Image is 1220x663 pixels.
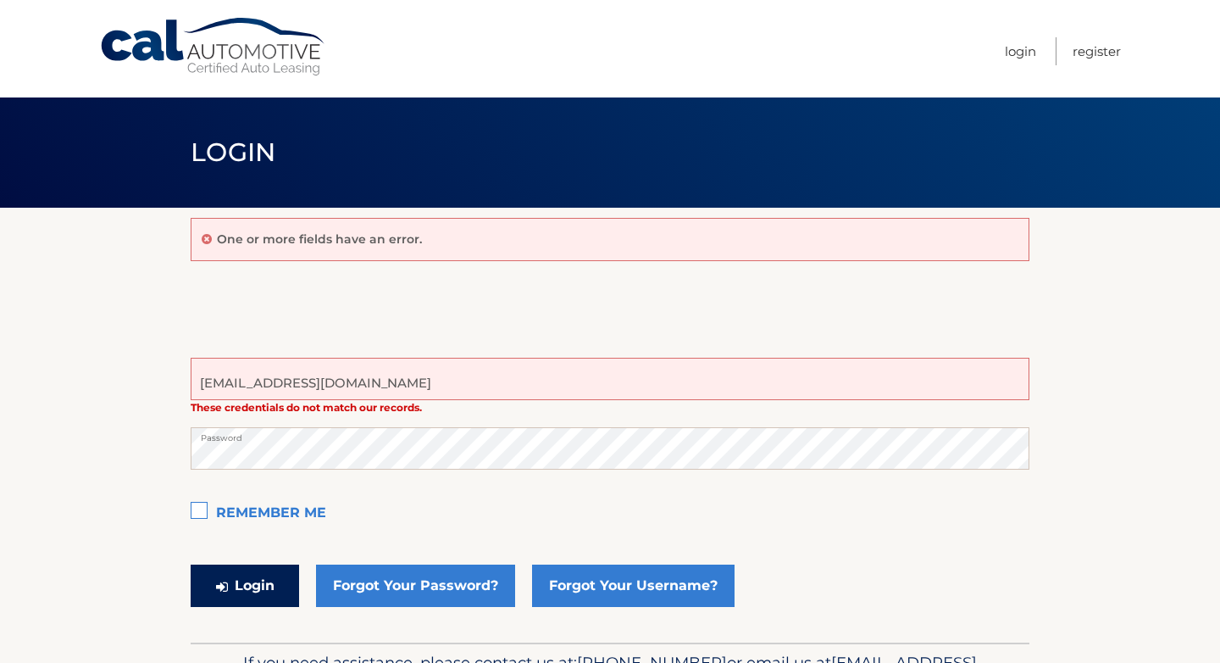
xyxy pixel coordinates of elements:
[1005,37,1036,65] a: Login
[191,497,1029,531] label: Remember Me
[99,17,328,77] a: Cal Automotive
[217,231,422,247] p: One or more fields have an error.
[191,565,299,607] button: Login
[1073,37,1121,65] a: Register
[191,401,422,414] strong: These credentials do not match our records.
[532,565,735,607] a: Forgot Your Username?
[316,565,515,607] a: Forgot Your Password?
[191,136,276,168] span: Login
[191,358,1029,400] input: E-Mail Address
[191,427,1029,441] label: Password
